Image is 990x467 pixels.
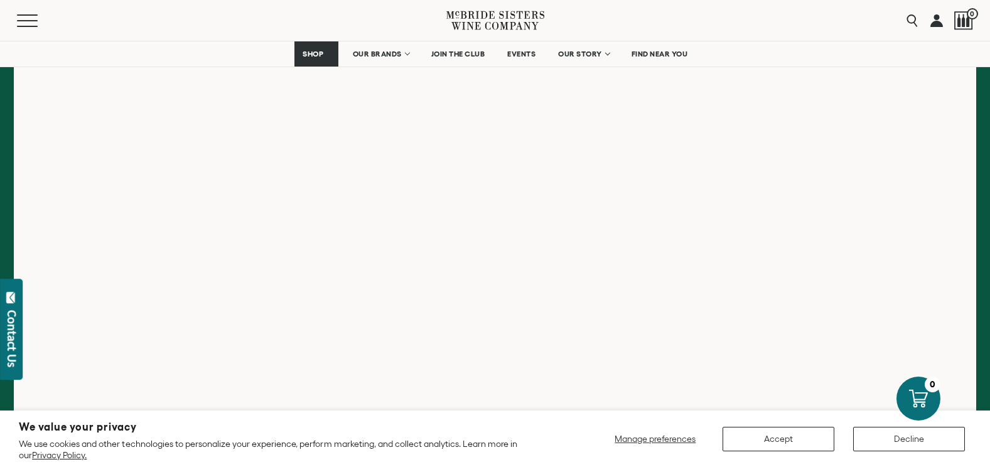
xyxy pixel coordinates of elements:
span: FIND NEAR YOU [632,50,688,58]
a: SHOP [294,41,338,67]
span: JOIN THE CLUB [431,50,485,58]
p: We use cookies and other technologies to personalize your experience, perform marketing, and coll... [19,438,559,461]
span: OUR STORY [558,50,602,58]
a: OUR BRANDS [345,41,417,67]
a: OUR STORY [550,41,617,67]
span: SHOP [303,50,324,58]
span: OUR BRANDS [353,50,402,58]
a: Privacy Policy. [32,450,87,460]
span: Manage preferences [615,434,696,444]
a: JOIN THE CLUB [423,41,493,67]
a: FIND NEAR YOU [623,41,696,67]
h2: We value your privacy [19,422,559,432]
a: EVENTS [499,41,544,67]
button: Manage preferences [607,427,704,451]
button: Decline [853,427,965,451]
span: EVENTS [507,50,535,58]
button: Accept [723,427,834,451]
span: 0 [967,8,978,19]
button: Mobile Menu Trigger [17,14,62,27]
